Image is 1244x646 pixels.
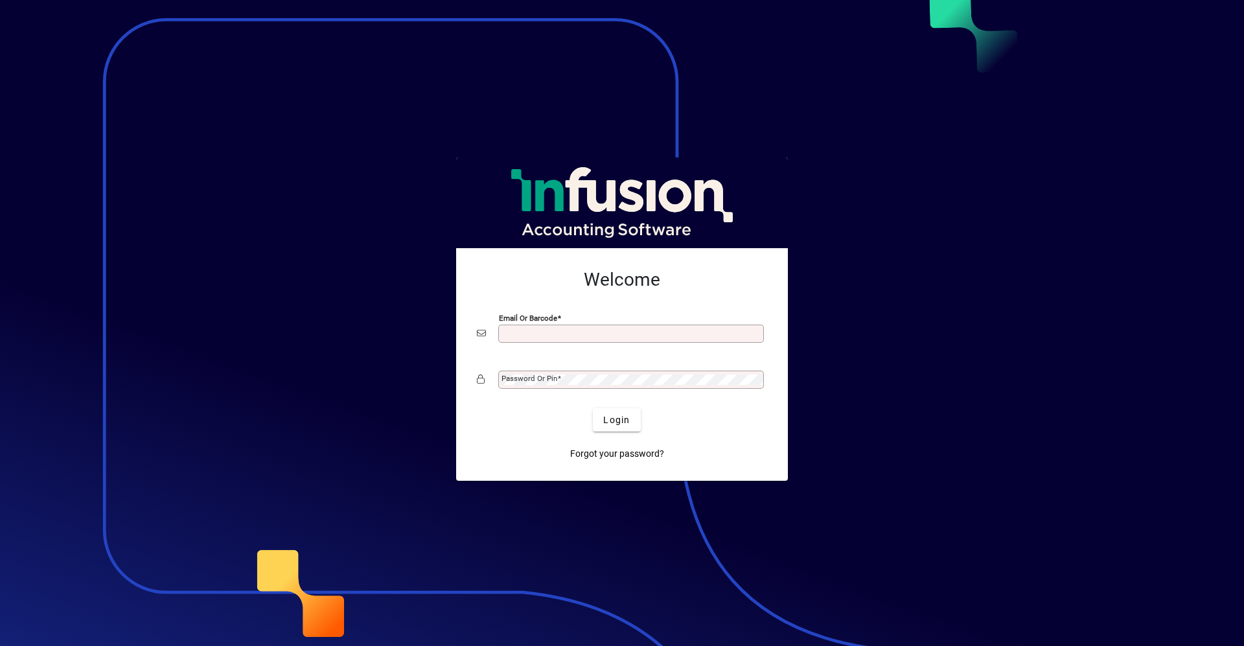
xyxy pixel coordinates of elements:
[565,442,669,465] a: Forgot your password?
[499,314,557,323] mat-label: Email or Barcode
[603,413,630,427] span: Login
[501,374,557,383] mat-label: Password or Pin
[570,447,664,461] span: Forgot your password?
[593,408,640,432] button: Login
[477,269,767,291] h2: Welcome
